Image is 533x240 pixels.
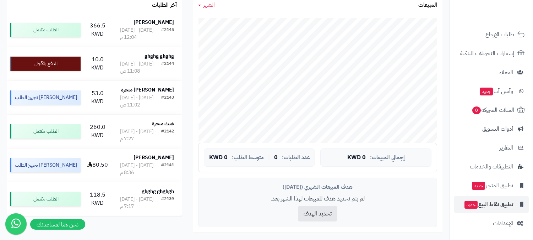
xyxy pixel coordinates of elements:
[479,86,513,96] span: وآتس آب
[460,48,514,58] span: إشعارات التحويلات البنكية
[152,120,174,127] strong: غيث متجرة
[10,90,81,105] div: [PERSON_NAME] تجهيز الطلب
[418,2,437,9] h3: المبيعات
[161,27,174,41] div: #2145
[464,199,513,209] span: تطبيق نقاط البيع
[120,162,161,176] div: [DATE] - [DATE] 8:36 م
[500,143,513,153] span: التقارير
[268,155,270,160] span: |
[10,57,81,71] div: الدفع بالآجل
[145,52,174,60] strong: ghghg ghghg
[161,94,174,109] div: #2143
[83,148,112,182] td: 80.50
[454,177,529,194] a: تطبيق المتجرجديد
[454,158,529,175] a: التطبيقات والخدمات
[161,196,174,210] div: #2139
[120,196,161,210] div: [DATE] - [DATE] 7:17 م
[161,128,174,142] div: #2142
[454,83,529,100] a: وآتس آبجديد
[209,155,228,161] span: 0 KWD
[121,86,174,94] strong: [PERSON_NAME] متجرة
[83,13,112,47] td: 366.5 KWD
[347,155,366,161] span: 0 KWD
[485,19,526,34] img: logo-2.png
[454,26,529,43] a: طلبات الإرجاع
[482,124,513,134] span: أدوات التسويق
[282,155,310,161] span: عدد الطلبات:
[161,61,174,75] div: #2144
[10,23,81,37] div: الطلب مكتمل
[120,61,161,75] div: [DATE] - [DATE] 11:08 ص
[120,128,161,142] div: [DATE] - [DATE] 7:27 م
[83,81,112,114] td: 53.0 KWD
[83,47,112,80] td: 10.0 KWD
[204,183,431,191] div: هدف المبيعات الشهري ([DATE])
[10,192,81,206] div: الطلب مكتمل
[370,155,405,161] span: إجمالي المبيعات:
[274,155,278,161] span: 0
[83,182,112,216] td: 118.5 KWD
[472,106,481,114] span: 0
[454,64,529,81] a: العملاء
[472,182,485,190] span: جديد
[472,105,514,115] span: السلات المتروكة
[454,139,529,156] a: التقارير
[464,201,478,209] span: جديد
[470,162,513,172] span: التطبيقات والخدمات
[480,88,493,95] span: جديد
[204,195,431,203] p: لم يتم تحديد هدف للمبيعات لهذا الشهر بعد.
[454,215,529,232] a: الإعدادات
[232,155,264,161] span: متوسط الطلب:
[120,27,161,41] div: [DATE] - [DATE] 12:04 م
[134,19,174,26] strong: [PERSON_NAME]
[454,120,529,137] a: أدوات التسويق
[10,124,81,139] div: الطلب مكتمل
[142,188,174,195] strong: ghghg ghghgh
[471,181,513,191] span: تطبيق المتجر
[152,2,177,9] h3: آخر الطلبات
[198,1,215,9] a: الشهر
[454,45,529,62] a: إشعارات التحويلات البنكية
[454,101,529,119] a: السلات المتروكة0
[485,30,514,40] span: طلبات الإرجاع
[493,218,513,228] span: الإعدادات
[134,154,174,161] strong: [PERSON_NAME]
[10,158,81,172] div: [PERSON_NAME] تجهيز الطلب
[499,67,513,77] span: العملاء
[161,162,174,176] div: #2141
[120,94,161,109] div: [DATE] - [DATE] 11:02 ص
[454,196,529,213] a: تطبيق نقاط البيعجديد
[298,206,337,221] button: تحديد الهدف
[203,1,215,9] span: الشهر
[83,115,112,148] td: 260.0 KWD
